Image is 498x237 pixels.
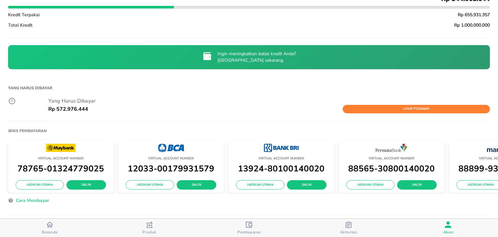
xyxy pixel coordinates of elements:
button: Cara Membayar [13,197,52,207]
span: Jadikan Utama [131,182,169,188]
span: Salin [72,182,101,188]
span: Pembayaran [237,230,261,235]
span: Salin [402,182,432,188]
p: 88565-30800140020 [342,162,441,176]
img: PERMATA [375,144,408,152]
span: Jadikan Utama [241,182,279,188]
p: 12033-00179931579 [122,162,220,176]
button: Jadikan Utama [16,180,64,190]
span: Salin [182,182,211,188]
p: Virtual Account Number [342,156,441,162]
p: Rp 572.976.444 [48,105,88,113]
span: Rp 655.931.357 [458,12,490,18]
h1: Yang Harus Dibayar [8,82,490,94]
p: Ingin meningkatkan batas kredit Anda? [GEOGRAPHIC_DATA] sekarang. [218,51,296,64]
button: Jadikan Utama [346,180,395,190]
span: Cara Membayar [16,197,49,205]
p: Virtual Account Number [11,156,110,162]
button: Aktivitas [299,219,398,237]
p: 78765-01324779025 [11,162,110,176]
span: Produk [142,230,156,235]
span: Beranda [42,230,58,235]
span: Rp 1.000.000.000 [454,22,490,28]
button: Jadikan Utama [236,180,284,190]
img: credit-limit-upgrade-request-icon [202,51,212,61]
button: Lihat Pesanan [343,105,490,113]
button: Salin [66,180,106,190]
button: Jadikan Utama [126,180,174,190]
button: Salin [397,180,437,190]
p: 13924-80100140020 [232,162,331,176]
span: Akun [443,230,454,235]
p: Virtual Account Number [232,156,331,162]
span: Jadikan Utama [21,182,59,188]
p: Yang Harus Dibayar [48,97,490,105]
span: Aktivitas [340,230,357,235]
button: Salin [177,180,216,190]
p: Virtual Account Number [122,156,220,162]
button: Produk [100,219,199,237]
img: BRI [264,144,298,152]
button: Salin [287,180,326,190]
h1: Jenis Pembayaran [8,128,47,133]
button: Pembayaran [199,219,299,237]
button: Akun [398,219,498,237]
span: Salin [292,182,321,188]
img: BCA [158,144,184,152]
span: Lihat Pesanan [346,106,487,112]
img: MAYBANK [46,144,76,152]
span: Total Kredit [8,22,32,28]
span: Jadikan Utama [351,182,389,188]
span: Kredit Terpakai [8,12,40,18]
